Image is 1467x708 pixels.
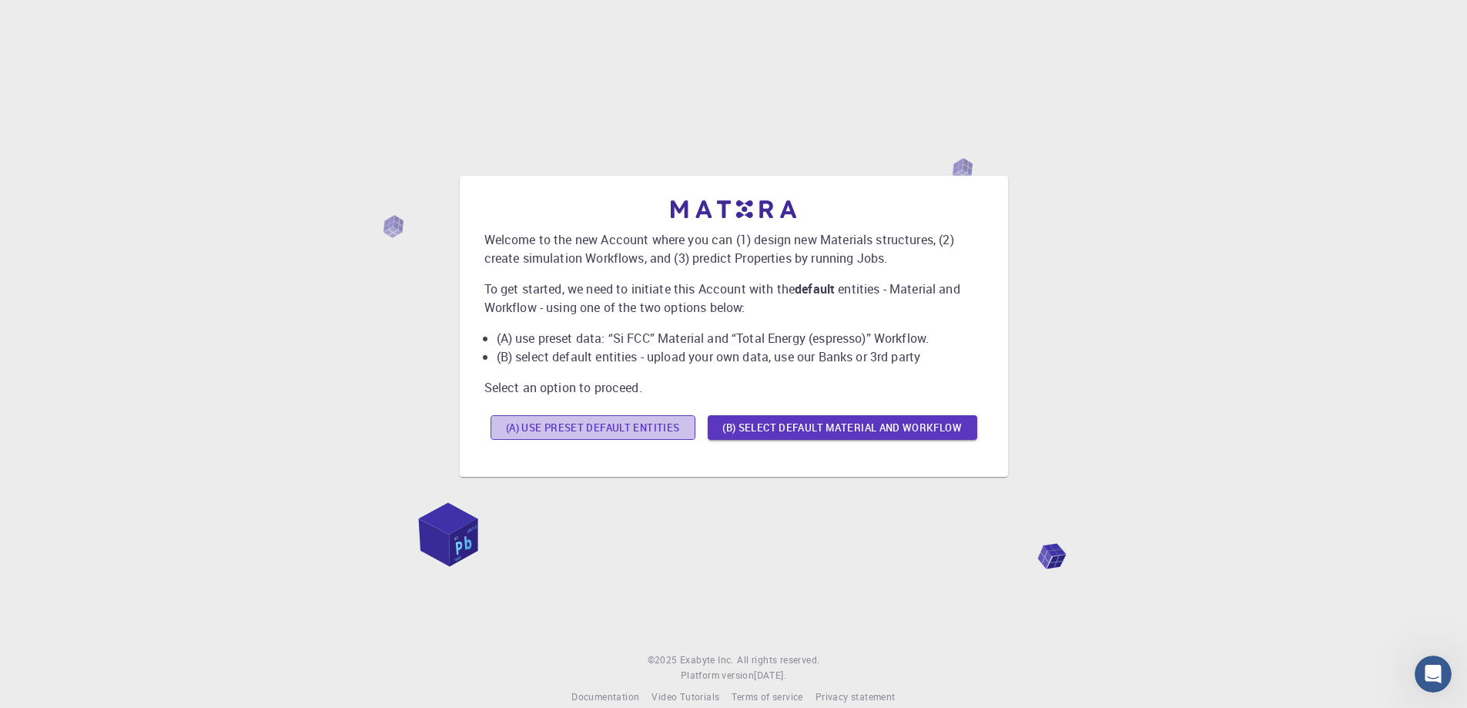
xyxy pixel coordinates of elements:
[816,690,896,705] a: Privacy statement
[816,690,896,703] span: Privacy statement
[732,690,802,705] a: Terms of service
[754,669,786,681] span: [DATE] .
[491,415,695,440] button: (A) Use preset default entities
[680,653,734,666] span: Exabyte Inc.
[648,653,680,668] span: © 2025
[737,653,819,668] span: All rights reserved.
[651,690,719,705] a: Video Tutorials
[497,347,983,366] li: (B) select default entities - upload your own data, use our Banks or 3rd party
[571,690,639,703] span: Documentation
[484,378,983,397] p: Select an option to proceed.
[497,329,983,347] li: (A) use preset data: “Si FCC” Material and “Total Energy (espresso)” Workflow.
[27,11,109,25] span: Υποστήριξη
[484,280,983,317] p: To get started, we need to initiate this Account with the entities - Material and Workflow - usin...
[732,690,802,703] span: Terms of service
[681,668,754,683] span: Platform version
[708,415,977,440] button: (B) Select default material and workflow
[671,200,797,218] img: logo
[651,690,719,703] span: Video Tutorials
[680,653,734,668] a: Exabyte Inc.
[484,230,983,267] p: Welcome to the new Account where you can (1) design new Materials structures, (2) create simulati...
[754,668,786,683] a: [DATE].
[795,280,835,297] b: default
[571,690,639,705] a: Documentation
[1415,656,1452,693] iframe: Intercom live chat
